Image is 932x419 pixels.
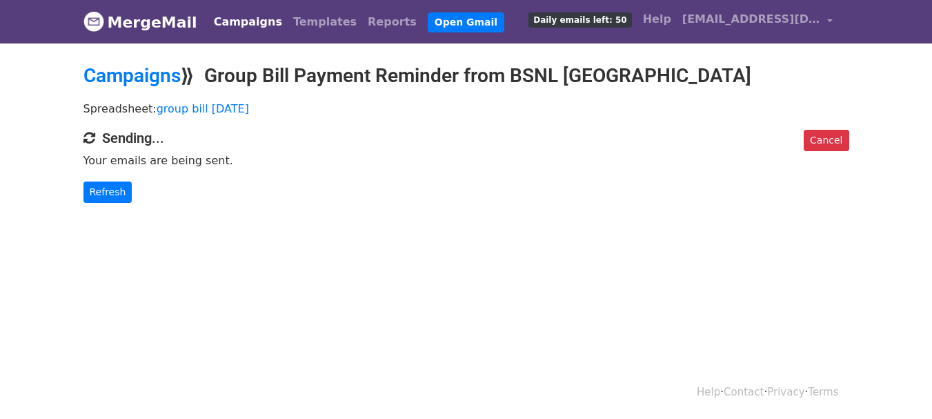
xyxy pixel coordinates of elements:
a: Daily emails left: 50 [523,6,637,33]
a: group bill [DATE] [157,102,249,115]
a: Templates [288,8,362,36]
a: Contact [724,386,764,398]
a: Terms [808,386,838,398]
a: Help [697,386,720,398]
a: [EMAIL_ADDRESS][DOMAIN_NAME] [677,6,838,38]
a: Privacy [767,386,804,398]
a: Cancel [804,130,849,151]
a: Help [637,6,677,33]
h4: Sending... [83,130,849,146]
p: Your emails are being sent. [83,153,849,168]
img: MergeMail logo [83,11,104,32]
a: Campaigns [208,8,288,36]
a: Refresh [83,182,132,203]
span: [EMAIL_ADDRESS][DOMAIN_NAME] [682,11,820,28]
a: Reports [362,8,422,36]
span: Daily emails left: 50 [528,12,631,28]
a: Open Gmail [428,12,504,32]
h2: ⟫ Group Bill Payment Reminder from BSNL [GEOGRAPHIC_DATA] [83,64,849,88]
a: MergeMail [83,8,197,37]
a: Campaigns [83,64,181,87]
p: Spreadsheet: [83,101,849,116]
